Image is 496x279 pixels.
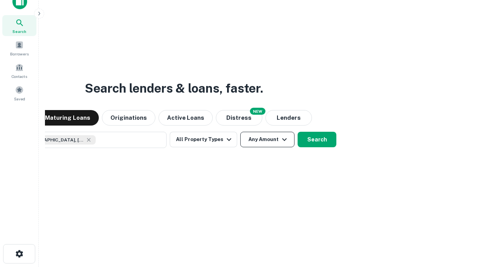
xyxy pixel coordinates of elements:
a: Contacts [2,60,36,81]
button: Any Amount [240,132,294,147]
span: Contacts [12,73,27,79]
div: NEW [250,108,265,115]
button: Maturing Loans [36,110,99,126]
span: Borrowers [10,51,29,57]
button: Search [298,132,336,147]
button: [GEOGRAPHIC_DATA], [GEOGRAPHIC_DATA], [GEOGRAPHIC_DATA] [12,132,167,148]
span: Search [12,28,26,34]
span: Saved [14,96,25,102]
button: Search distressed loans with lien and other non-mortgage details. [216,110,262,126]
a: Borrowers [2,38,36,59]
span: [GEOGRAPHIC_DATA], [GEOGRAPHIC_DATA], [GEOGRAPHIC_DATA] [26,136,84,143]
a: Saved [2,83,36,103]
iframe: Chat Widget [457,217,496,254]
a: Search [2,15,36,36]
button: Lenders [265,110,312,126]
button: All Property Types [170,132,237,147]
h3: Search lenders & loans, faster. [85,79,263,98]
button: Active Loans [158,110,213,126]
button: Originations [102,110,155,126]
